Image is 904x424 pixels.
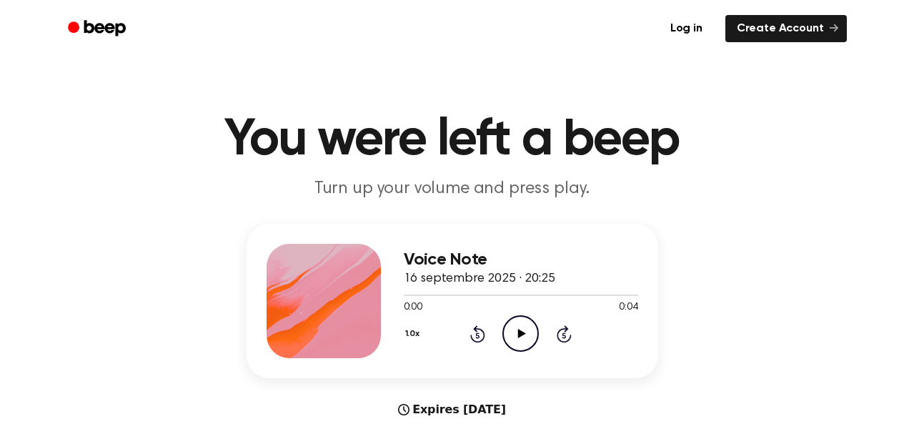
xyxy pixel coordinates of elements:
[404,322,425,346] button: 1.0x
[178,177,727,201] p: Turn up your volume and press play.
[404,300,422,315] span: 0:00
[86,114,818,166] h1: You were left a beep
[58,15,139,43] a: Beep
[656,12,717,45] a: Log in
[404,250,638,270] h3: Voice Note
[619,300,637,315] span: 0:04
[725,15,847,42] a: Create Account
[398,401,506,418] div: Expires [DATE]
[404,272,555,285] span: 16 septembre 2025 · 20:25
